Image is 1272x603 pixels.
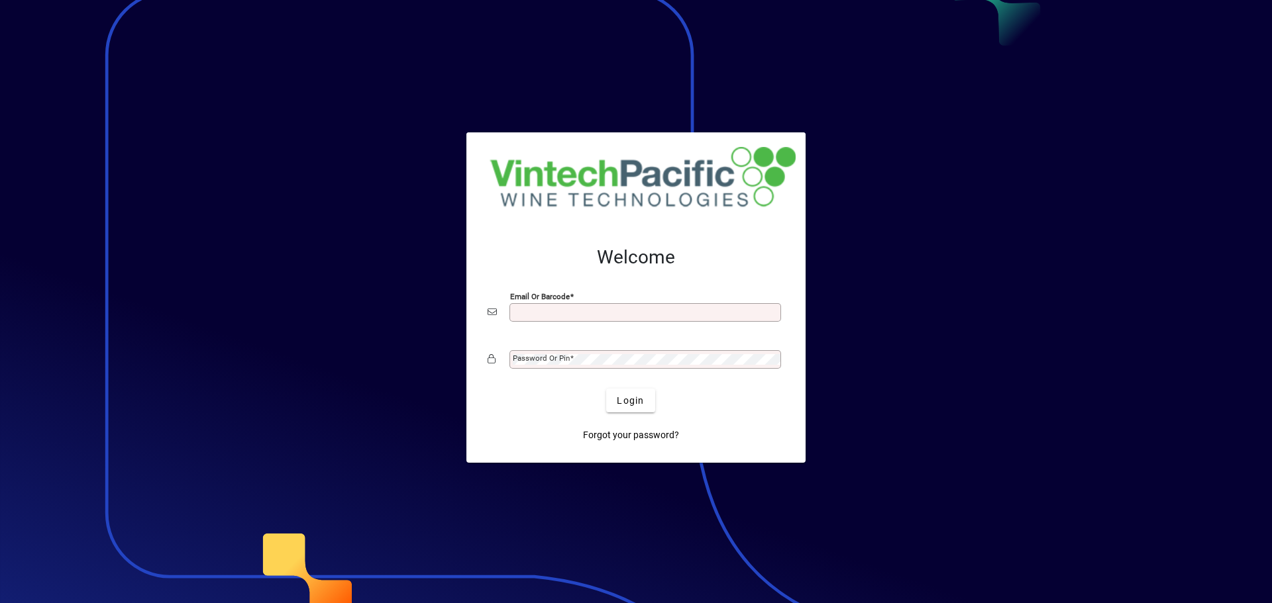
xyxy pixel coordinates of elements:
mat-label: Email or Barcode [510,292,570,301]
a: Forgot your password? [578,423,684,447]
mat-label: Password or Pin [513,353,570,363]
h2: Welcome [488,246,784,269]
button: Login [606,389,655,412]
span: Forgot your password? [583,428,679,442]
span: Login [617,394,644,408]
